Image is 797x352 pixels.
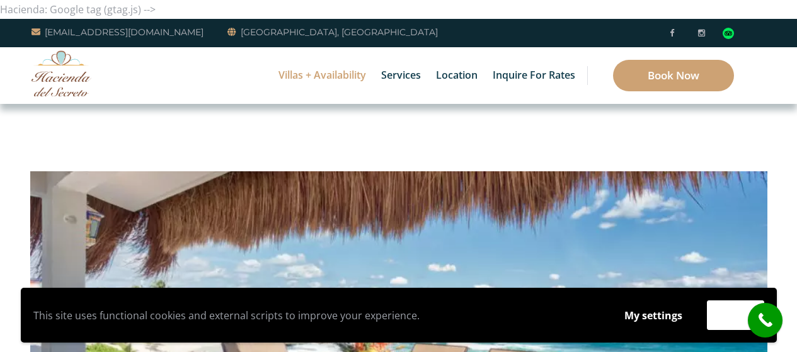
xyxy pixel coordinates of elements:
[430,47,484,104] a: Location
[375,47,427,104] a: Services
[751,306,779,334] i: call
[723,28,734,39] img: Tripadvisor_logomark.svg
[227,25,438,40] a: [GEOGRAPHIC_DATA], [GEOGRAPHIC_DATA]
[32,25,204,40] a: [EMAIL_ADDRESS][DOMAIN_NAME]
[707,300,764,330] button: Accept
[612,301,694,330] button: My settings
[748,303,783,338] a: call
[723,28,734,39] div: Read traveler reviews on Tripadvisor
[272,47,372,104] a: Villas + Availability
[486,47,582,104] a: Inquire for Rates
[33,306,600,325] p: This site uses functional cookies and external scripts to improve your experience.
[613,60,734,91] a: Book Now
[32,50,91,96] img: Awesome Logo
